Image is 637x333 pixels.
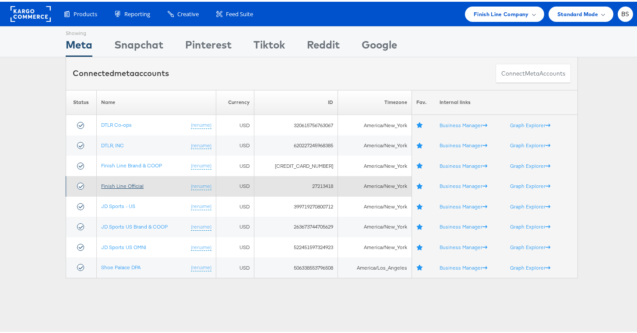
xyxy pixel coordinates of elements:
[124,8,150,17] span: Reporting
[102,201,136,208] a: JD Sports - US
[362,35,397,55] div: Google
[510,222,550,228] a: Graph Explorer
[254,215,338,236] td: 263673744705629
[254,154,338,174] td: [CREDIT_CARD_NUMBER]
[191,262,212,270] a: (rename)
[510,140,550,147] a: Graph Explorer
[102,160,162,167] a: Finish Line Brand & COOP
[102,222,168,228] a: JD Sports US Brand & COOP
[338,134,412,154] td: America/New_York
[338,215,412,236] td: America/New_York
[440,242,488,249] a: Business Manager
[254,174,338,195] td: 27213418
[510,161,550,167] a: Graph Explorer
[474,8,529,17] span: Finish Line Company
[66,88,97,113] th: Status
[510,181,550,187] a: Graph Explorer
[102,120,132,126] a: DTLR Co-ops
[216,215,254,236] td: USD
[191,242,212,250] a: (rename)
[102,242,147,249] a: JD Sports US OMNI
[440,222,488,228] a: Business Manager
[66,25,92,35] div: Showing
[73,66,169,77] div: Connected accounts
[191,201,212,208] a: (rename)
[510,263,550,269] a: Graph Explorer
[338,88,412,113] th: Timezone
[254,256,338,276] td: 506338553796508
[191,140,212,148] a: (rename)
[216,134,254,154] td: USD
[254,236,338,256] td: 522451597324923
[496,62,571,82] button: ConnectmetaAccounts
[66,35,92,55] div: Meta
[253,35,285,55] div: Tiktok
[338,195,412,215] td: America/New_York
[102,181,144,187] a: Finish Line Official
[102,140,124,147] a: DTLR, INC
[338,174,412,195] td: America/New_York
[216,195,254,215] td: USD
[557,8,598,17] span: Standard Mode
[338,113,412,134] td: America/New_York
[114,66,134,76] span: meta
[440,140,488,147] a: Business Manager
[177,8,199,17] span: Creative
[114,35,163,55] div: Snapchat
[191,181,212,188] a: (rename)
[338,236,412,256] td: America/New_York
[621,10,630,15] span: BS
[102,262,141,269] a: Shoe Palace DPA
[185,35,232,55] div: Pinterest
[216,88,254,113] th: Currency
[510,242,550,249] a: Graph Explorer
[307,35,340,55] div: Reddit
[216,256,254,276] td: USD
[74,8,97,17] span: Products
[440,161,488,167] a: Business Manager
[216,154,254,174] td: USD
[191,160,212,168] a: (rename)
[338,154,412,174] td: America/New_York
[254,134,338,154] td: 620227245968385
[510,201,550,208] a: Graph Explorer
[254,113,338,134] td: 320615756763067
[440,120,488,127] a: Business Manager
[254,195,338,215] td: 399719270800712
[191,120,212,127] a: (rename)
[216,236,254,256] td: USD
[440,181,488,187] a: Business Manager
[97,88,216,113] th: Name
[525,68,539,76] span: meta
[226,8,253,17] span: Feed Suite
[254,88,338,113] th: ID
[338,256,412,276] td: America/Los_Angeles
[440,201,488,208] a: Business Manager
[510,120,550,127] a: Graph Explorer
[216,174,254,195] td: USD
[440,263,488,269] a: Business Manager
[191,222,212,229] a: (rename)
[216,113,254,134] td: USD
